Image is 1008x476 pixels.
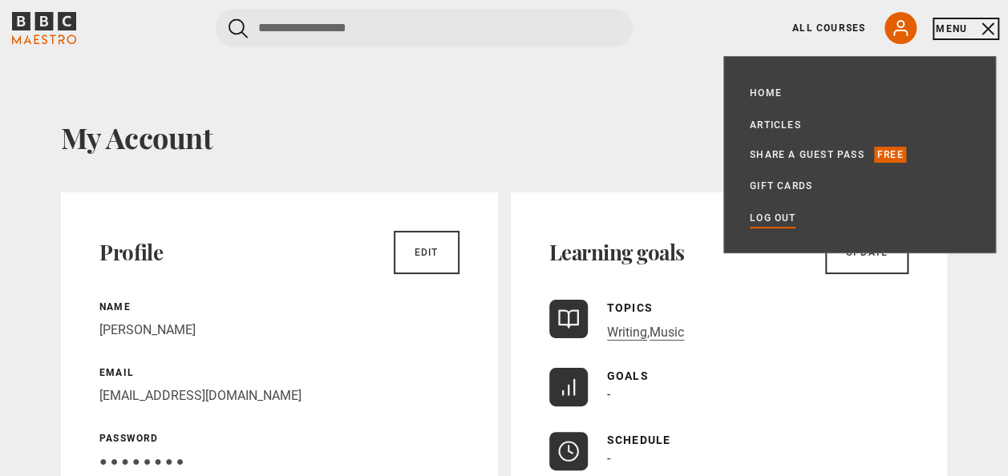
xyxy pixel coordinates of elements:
[99,321,459,340] p: [PERSON_NAME]
[750,178,812,194] a: Gift Cards
[12,12,76,44] svg: BBC Maestro
[607,323,684,342] p: ,
[750,117,801,133] a: Articles
[936,21,996,37] button: Toggle navigation
[229,18,248,38] button: Submit the search query
[394,231,459,274] a: Edit
[607,300,684,317] p: Topics
[792,21,865,35] a: All Courses
[99,240,163,265] h2: Profile
[650,325,684,341] a: Music
[750,85,782,101] a: Home
[607,325,647,341] a: Writing
[607,432,671,449] p: Schedule
[99,386,459,405] p: [EMAIL_ADDRESS][DOMAIN_NAME]
[61,120,947,154] h1: My Account
[99,431,459,446] p: Password
[607,368,649,385] p: Goals
[99,300,459,314] p: Name
[216,9,633,47] input: Search
[607,450,610,466] span: -
[874,147,907,163] p: Free
[99,365,459,380] p: Email
[607,386,610,401] span: -
[549,240,685,265] h2: Learning goals
[750,147,864,163] a: Share a guest pass
[99,454,184,469] span: ● ● ● ● ● ● ● ●
[750,210,795,226] a: Log out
